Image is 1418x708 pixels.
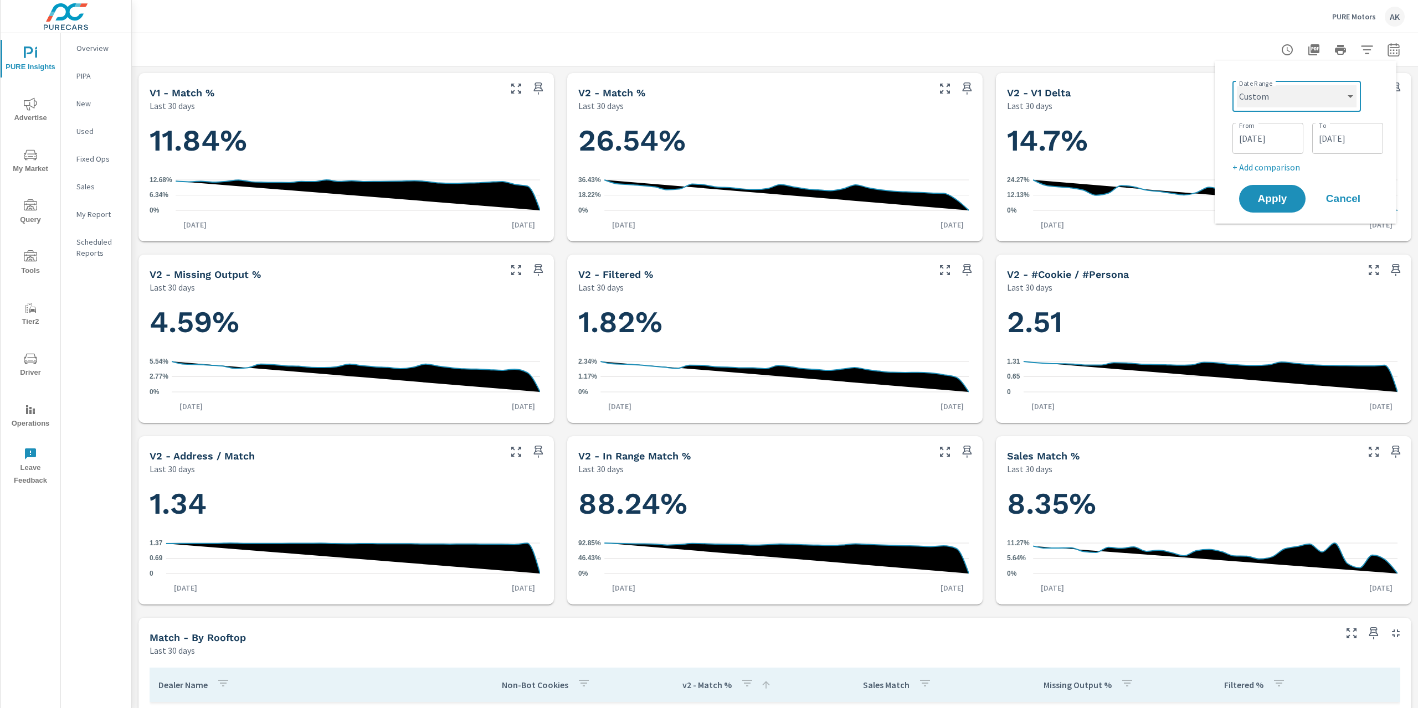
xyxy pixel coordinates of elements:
p: Last 30 days [1007,462,1052,476]
span: Save this to your personalized report [958,80,976,97]
p: [DATE] [176,219,214,230]
p: PIPA [76,70,122,81]
h1: 2.51 [1007,303,1400,341]
button: Make Fullscreen [936,80,954,97]
div: Fixed Ops [61,151,131,167]
button: Cancel [1310,185,1376,213]
p: Last 30 days [578,99,624,112]
p: PURE Motors [1332,12,1376,22]
p: [DATE] [504,401,543,412]
p: Sales [76,181,122,192]
p: [DATE] [504,219,543,230]
h5: Sales Match % [1007,450,1080,462]
h1: 4.59% [150,303,543,341]
text: 12.68% [150,176,172,184]
span: My Market [4,148,57,175]
div: New [61,95,131,112]
h5: v2 - Filtered % [578,268,653,280]
div: AK [1385,7,1405,27]
p: [DATE] [1033,582,1072,593]
span: Leave Feedback [4,447,57,487]
p: Filtered % [1224,679,1263,690]
span: Operations [4,403,57,430]
button: Make Fullscreen [1365,261,1383,279]
text: 1.31 [1007,358,1020,365]
h5: Match - By Rooftop [150,632,246,643]
p: [DATE] [933,401,972,412]
h5: v2 - In Range Match % [578,450,691,462]
button: Make Fullscreen [507,80,525,97]
p: [DATE] [600,401,639,412]
p: [DATE] [604,219,643,230]
p: [DATE] [166,582,205,593]
p: [DATE] [1024,401,1062,412]
p: [DATE] [604,582,643,593]
p: Scheduled Reports [76,236,122,259]
text: 0 [150,570,153,577]
button: Make Fullscreen [507,443,525,461]
h5: v2 - v1 Delta [1007,87,1071,99]
p: Last 30 days [150,644,195,657]
text: 2.34% [578,358,597,365]
h1: 8.35% [1007,485,1400,523]
text: 46.43% [578,555,601,562]
text: 0.65 [1007,373,1020,381]
span: Save this to your personalized report [530,443,547,461]
p: Last 30 days [150,462,195,476]
text: 1.37 [150,539,163,547]
button: "Export Report to PDF" [1303,39,1325,61]
span: Query [4,199,57,226]
h1: 26.54% [578,122,972,159]
p: New [76,98,122,109]
text: 12.13% [1007,192,1030,199]
h1: 11.84% [150,122,543,159]
span: Save this to your personalized report [1387,261,1405,279]
p: + Add comparison [1232,161,1383,174]
button: Apply Filters [1356,39,1378,61]
text: 0 [1007,388,1011,396]
text: 0% [150,206,160,214]
text: 0% [578,206,588,214]
text: 0% [1007,570,1017,577]
div: nav menu [1,33,60,492]
text: 2.77% [150,373,168,381]
p: Last 30 days [578,281,624,294]
p: [DATE] [1033,219,1072,230]
p: Last 30 days [578,462,624,476]
p: Overview [76,43,122,54]
button: Make Fullscreen [1343,624,1360,642]
p: [DATE] [1362,219,1400,230]
text: 92.85% [578,539,601,547]
div: My Report [61,206,131,223]
h5: v2 - Address / Match [150,450,255,462]
span: Save this to your personalized report [1365,624,1383,642]
text: 6.34% [150,192,168,199]
p: Last 30 days [1007,281,1052,294]
button: Make Fullscreen [507,261,525,279]
button: Make Fullscreen [1365,443,1383,461]
button: Apply [1239,185,1306,213]
h5: v2 - #Cookie / #Persona [1007,268,1129,280]
h5: v1 - Match % [150,87,214,99]
text: 5.64% [1007,555,1026,562]
h5: v2 - Match % [578,87,645,99]
h1: 88.24% [578,485,972,523]
div: Scheduled Reports [61,234,131,261]
text: 0% [1007,206,1017,214]
text: 18.22% [578,192,601,199]
h1: 1.82% [578,303,972,341]
text: 0% [578,570,588,577]
p: Used [76,126,122,137]
div: Sales [61,178,131,195]
span: Driver [4,352,57,379]
span: Save this to your personalized report [530,261,547,279]
p: Missing Output % [1044,679,1112,690]
span: Advertise [4,97,57,125]
text: 1.17% [578,373,597,381]
div: Overview [61,40,131,56]
p: Last 30 days [150,99,195,112]
p: Last 30 days [1007,99,1052,112]
p: Sales Match [863,679,910,690]
p: Last 30 days [150,281,195,294]
h1: 14.7% [1007,122,1400,159]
